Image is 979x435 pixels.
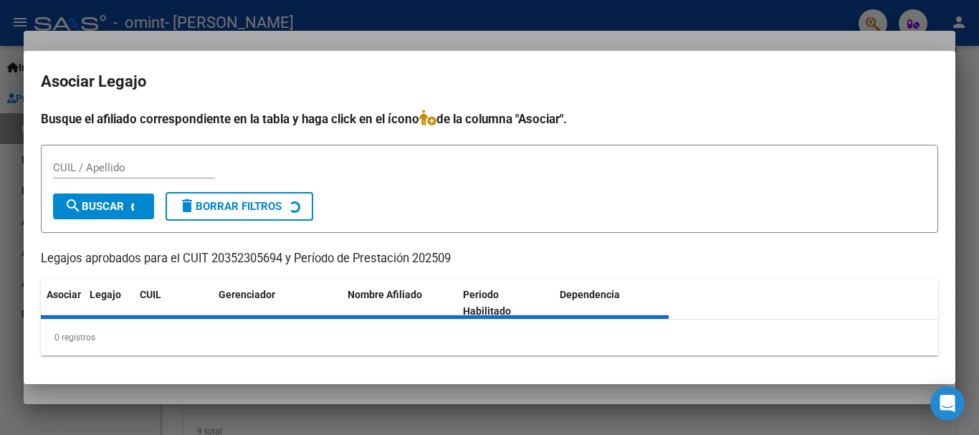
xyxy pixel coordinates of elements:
span: Buscar [65,200,124,213]
span: Periodo Habilitado [463,289,511,317]
span: Gerenciador [219,289,275,300]
span: CUIL [140,289,161,300]
button: Buscar [53,193,154,219]
mat-icon: search [65,197,82,214]
span: Legajo [90,289,121,300]
button: Borrar Filtros [166,192,313,221]
datatable-header-cell: Periodo Habilitado [457,279,554,327]
div: Open Intercom Messenger [930,386,965,421]
datatable-header-cell: CUIL [134,279,213,327]
datatable-header-cell: Legajo [84,279,134,327]
h4: Busque el afiliado correspondiente en la tabla y haga click en el ícono de la columna "Asociar". [41,110,938,128]
mat-icon: delete [178,197,196,214]
span: Asociar [47,289,81,300]
span: Borrar Filtros [178,200,282,213]
h2: Asociar Legajo [41,68,938,95]
p: Legajos aprobados para el CUIT 20352305694 y Período de Prestación 202509 [41,250,938,268]
div: 0 registros [41,320,938,355]
datatable-header-cell: Nombre Afiliado [342,279,457,327]
datatable-header-cell: Dependencia [554,279,669,327]
span: Nombre Afiliado [348,289,422,300]
datatable-header-cell: Asociar [41,279,84,327]
datatable-header-cell: Gerenciador [213,279,342,327]
span: Dependencia [560,289,620,300]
